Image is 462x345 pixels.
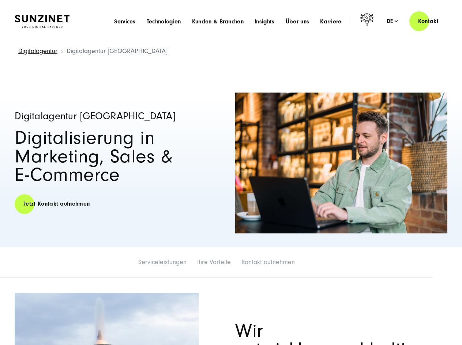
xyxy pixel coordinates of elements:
img: Chris Müller - Experte für Performance Marketing bei der Digitalagentur SUNZNET - bei der Arbeit ... [235,93,447,233]
a: Technologien [147,18,181,25]
a: Serviceleistungen [138,258,187,266]
div: de [387,18,398,25]
h1: Digitalisierung in Marketing, Sales & E-Commerce [15,129,227,184]
img: SUNZINET Full Service Digital Agentur [15,15,70,28]
a: Kontakt [409,11,447,32]
a: Karriere [320,18,342,25]
a: Services [114,18,136,25]
a: Jetzt Kontakt aufnehmen [15,194,98,214]
a: Ihre Vorteile [197,258,231,266]
h3: Digitalagentur [GEOGRAPHIC_DATA] [15,111,227,121]
span: Digitalagentur [GEOGRAPHIC_DATA] [67,47,168,55]
a: Digitalagentur [18,47,57,55]
a: Kunden & Branchen [192,18,244,25]
a: Kontakt aufnehmen [241,258,295,266]
a: Insights [255,18,275,25]
a: Über uns [286,18,309,25]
